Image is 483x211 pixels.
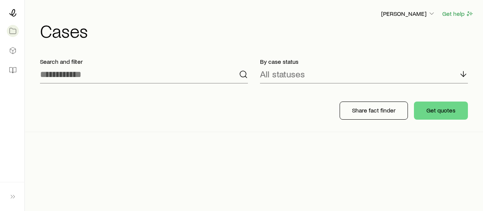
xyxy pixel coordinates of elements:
p: Share fact finder [352,106,395,114]
h1: Cases [40,22,474,40]
button: Get help [442,9,474,18]
button: Share fact finder [340,102,408,120]
p: [PERSON_NAME] [381,10,435,17]
p: Search and filter [40,58,248,65]
button: [PERSON_NAME] [381,9,436,18]
p: By case status [260,58,468,65]
p: All statuses [260,69,305,79]
button: Get quotes [414,102,468,120]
